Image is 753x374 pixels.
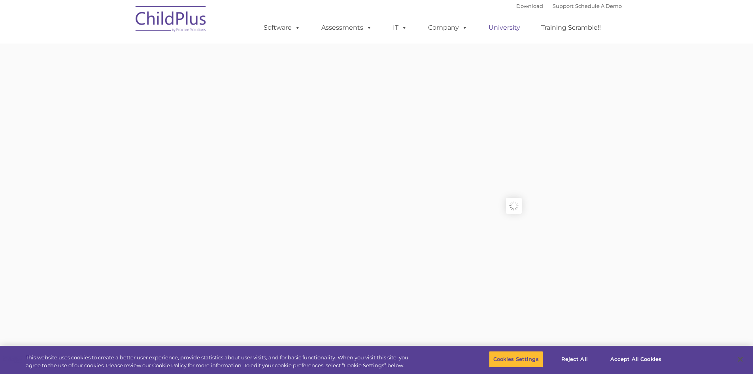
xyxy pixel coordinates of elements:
a: Support [553,3,574,9]
a: IT [385,20,415,36]
div: This website uses cookies to create a better user experience, provide statistics about user visit... [26,354,414,369]
a: Download [516,3,543,9]
a: Software [256,20,308,36]
button: Cookies Settings [489,351,543,368]
button: Accept All Cookies [606,351,666,368]
a: Company [420,20,476,36]
button: Reject All [550,351,599,368]
a: University [481,20,528,36]
a: Schedule A Demo [575,3,622,9]
font: | [516,3,622,9]
a: Assessments [313,20,380,36]
button: Close [732,351,749,368]
img: ChildPlus by Procare Solutions [132,0,211,40]
a: Training Scramble!! [533,20,609,36]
